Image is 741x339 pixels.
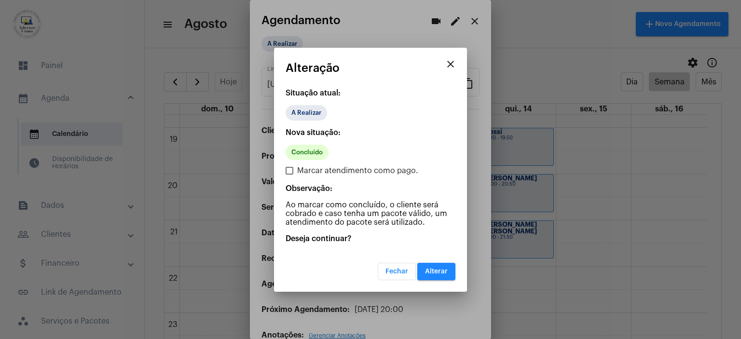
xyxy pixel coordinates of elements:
[286,62,340,74] span: Alteração
[286,184,455,193] p: Observação:
[286,128,455,137] p: Nova situação:
[445,58,456,70] mat-icon: close
[297,165,418,176] span: Marcar atendimento como pago.
[286,145,329,160] mat-chip: Concluído
[286,89,455,97] p: Situação atual:
[417,263,455,280] button: Alterar
[385,268,408,275] span: Fechar
[286,201,455,227] p: Ao marcar como concluído, o cliente será cobrado e caso tenha um pacote válido, um atendimento do...
[425,268,448,275] span: Alterar
[378,263,416,280] button: Fechar
[286,234,455,243] p: Deseja continuar?
[286,105,327,121] mat-chip: A Realizar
